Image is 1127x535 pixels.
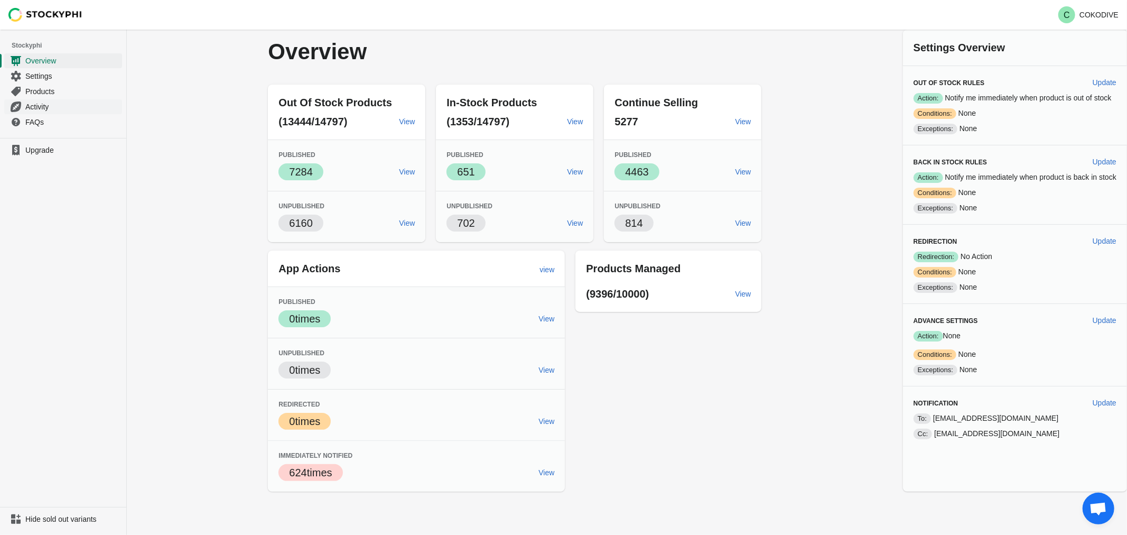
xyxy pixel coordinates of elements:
[614,97,698,108] span: Continue Selling
[914,237,1084,246] h3: Redirection
[914,187,1116,198] p: None
[4,512,122,527] a: Hide sold out variants
[538,315,554,323] span: View
[731,284,755,303] a: View
[289,313,320,325] span: 0 times
[563,162,587,181] a: View
[399,219,415,227] span: View
[446,116,509,127] span: (1353/14797)
[586,288,649,300] span: (9396/10000)
[278,202,324,210] span: Unpublished
[1088,393,1121,412] button: Update
[914,349,956,360] span: Conditions:
[914,282,957,293] span: Exceptions:
[567,168,583,176] span: View
[614,202,660,210] span: Unpublished
[278,151,315,159] span: Published
[914,413,1116,424] p: [EMAIL_ADDRESS][DOMAIN_NAME]
[914,251,1116,262] p: No Action
[914,365,957,375] span: Exceptions:
[4,53,122,68] a: Overview
[538,468,554,477] span: View
[534,361,558,380] a: View
[731,162,755,181] a: View
[914,282,1116,293] p: None
[1064,11,1070,20] text: C
[278,452,352,459] span: Immediately Notified
[914,123,1116,134] p: None
[1088,152,1121,171] button: Update
[395,162,419,181] a: View
[4,143,122,158] a: Upgrade
[625,166,649,178] span: 4463
[1093,237,1116,245] span: Update
[735,117,751,126] span: View
[914,108,956,119] span: Conditions:
[914,124,957,134] span: Exceptions:
[914,413,931,424] span: To:
[625,217,642,229] span: 814
[457,166,474,178] span: 651
[735,168,751,176] span: View
[1093,158,1116,166] span: Update
[278,401,320,408] span: Redirected
[914,266,1116,278] p: None
[914,331,943,342] span: Action:
[399,117,415,126] span: View
[567,219,583,227] span: View
[395,112,419,131] a: View
[289,467,332,478] span: 624 times
[914,399,1084,408] h3: Notification
[914,93,1116,104] p: Notify me immediately when product is out of stock
[4,84,122,99] a: Products
[1088,311,1121,330] button: Update
[289,217,313,229] span: 6160
[457,216,474,230] p: 702
[534,309,558,328] a: View
[399,168,415,176] span: View
[268,40,560,63] p: Overview
[1088,232,1121,251] button: Update
[1093,399,1116,407] span: Update
[914,79,1084,87] h3: Out of Stock Rules
[614,151,651,159] span: Published
[289,166,313,178] span: 7284
[914,172,943,183] span: Action:
[1054,4,1123,25] button: Avatar with initials CCOKODIVE
[1083,493,1114,524] a: Open chat
[567,117,583,126] span: View
[914,252,958,262] span: Redirection:
[1093,78,1116,87] span: Update
[534,412,558,431] a: View
[914,158,1084,167] h3: Back in Stock Rules
[914,349,1116,360] p: None
[1058,6,1075,23] span: Avatar with initials C
[25,71,120,81] span: Settings
[289,416,320,427] span: 0 times
[25,514,120,524] span: Hide sold out variants
[25,56,120,66] span: Overview
[4,99,122,114] a: Activity
[278,298,315,306] span: Published
[586,263,681,274] span: Products Managed
[278,97,392,108] span: Out Of Stock Products
[4,114,122,130] a: FAQs
[914,108,1116,119] p: None
[278,263,340,274] span: App Actions
[735,290,751,298] span: View
[731,112,755,131] a: View
[278,116,347,127] span: (13444/14797)
[8,8,82,22] img: Stockyphi
[1079,11,1119,19] p: COKODIVE
[4,68,122,84] a: Settings
[535,260,558,279] a: view
[278,349,324,357] span: Unpublished
[914,188,956,198] span: Conditions:
[25,86,120,97] span: Products
[538,417,554,426] span: View
[914,203,957,214] span: Exceptions:
[446,97,537,108] span: In-Stock Products
[735,219,751,227] span: View
[914,429,933,439] span: Cc:
[914,93,943,104] span: Action:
